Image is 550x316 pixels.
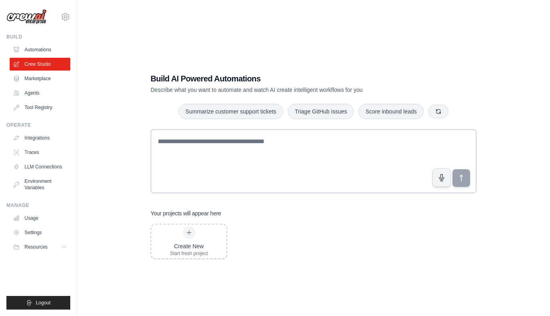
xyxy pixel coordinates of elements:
[10,226,70,239] a: Settings
[10,160,70,173] a: LLM Connections
[288,104,354,119] button: Triage GitHub issues
[6,296,70,310] button: Logout
[428,105,448,118] button: Get new suggestions
[170,250,208,257] div: Start fresh project
[10,87,70,99] a: Agents
[36,300,51,306] span: Logout
[151,209,221,217] h3: Your projects will appear here
[10,72,70,85] a: Marketplace
[10,58,70,71] a: Crew Studio
[6,9,47,24] img: Logo
[359,104,424,119] button: Score inbound leads
[432,168,451,187] button: Click to speak your automation idea
[24,244,47,250] span: Resources
[10,132,70,144] a: Integrations
[10,241,70,253] button: Resources
[151,86,420,94] p: Describe what you want to automate and watch AI create intelligent workflows for you
[10,101,70,114] a: Tool Registry
[10,146,70,159] a: Traces
[151,73,420,84] h1: Build AI Powered Automations
[6,202,70,209] div: Manage
[6,34,70,40] div: Build
[10,43,70,56] a: Automations
[179,104,283,119] button: Summarize customer support tickets
[10,212,70,225] a: Usage
[170,242,208,250] div: Create New
[6,122,70,128] div: Operate
[10,175,70,194] a: Environment Variables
